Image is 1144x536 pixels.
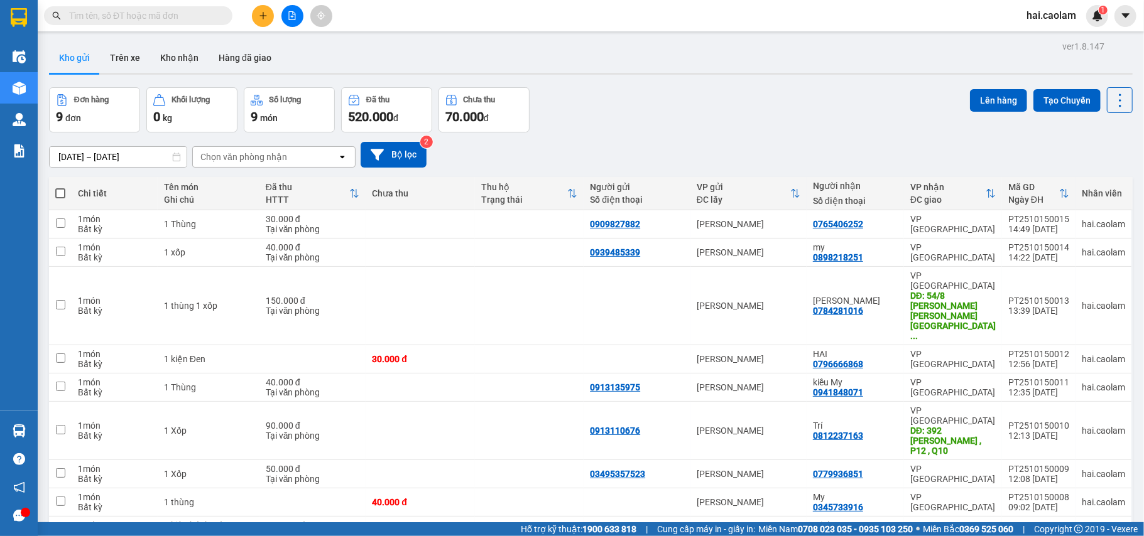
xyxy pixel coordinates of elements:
div: Mã GD [1008,182,1059,192]
sup: 2 [420,136,433,148]
div: 12:35 [DATE] [1008,387,1069,397]
div: 90.000 đ [266,421,360,431]
span: Cung cấp máy in - giấy in: [657,522,755,536]
div: [PERSON_NAME] [697,247,800,257]
span: đ [393,113,398,123]
button: Đơn hàng9đơn [49,87,140,132]
span: Hỗ trợ kỹ thuật: [521,522,636,536]
div: Số điện thoại [590,195,684,205]
div: 0345733916 [813,502,863,512]
div: DĐ: 54/8 hồ ngọc lãm phường 16 quận 8 [910,291,996,341]
th: Toggle SortBy [1002,177,1076,210]
div: 0909827882 [590,219,640,229]
div: ĐC lấy [697,195,790,205]
div: Đơn hàng [74,95,109,104]
span: 1 [1101,6,1105,14]
div: Đã thu [366,95,390,104]
div: VP nhận [910,182,986,192]
span: Miền Bắc [923,522,1013,536]
button: Tạo Chuyến [1033,89,1101,112]
span: question-circle [13,453,25,465]
div: 0941848071 [813,387,863,397]
div: VP [GEOGRAPHIC_DATA] [910,242,996,262]
div: 1 món [78,214,151,224]
div: 14:49 [DATE] [1008,224,1069,234]
div: VP [GEOGRAPHIC_DATA] [910,405,996,426]
div: 14:22 [DATE] [1008,252,1069,262]
div: 120.000 đ [266,520,360,530]
div: 50.000 đ [266,464,360,474]
div: hai.caolam [1082,354,1125,364]
div: Tại văn phòng [266,431,360,441]
span: 70.000 [445,109,484,124]
div: 0796666868 [813,359,863,369]
div: DĐ: 392 Cao Thắng , P12 , Q10 [910,426,996,456]
button: Đã thu520.000đ [341,87,432,132]
button: Trên xe [100,43,150,73]
div: 1 món [78,296,151,306]
div: Tại văn phòng [266,306,360,316]
div: 0765406252 [813,219,863,229]
div: Ngày ĐH [1008,195,1059,205]
img: warehouse-icon [13,50,26,63]
div: Chưa thu [464,95,496,104]
div: VP [GEOGRAPHIC_DATA] [910,377,996,397]
strong: 0708 023 035 - 0935 103 250 [798,524,913,534]
div: 0812237163 [813,431,863,441]
div: Chọn văn phòng nhận [200,151,287,163]
span: 0 [153,109,160,124]
div: 1 món [78,421,151,431]
div: Đã thu [266,182,350,192]
div: Tên món [164,182,253,192]
img: warehouse-icon [13,113,26,126]
div: 30.000 đ [372,354,468,364]
div: Người nhận [813,181,898,191]
span: notification [13,481,25,493]
div: Tại văn phòng [266,474,360,484]
button: Lên hàng [970,89,1027,112]
div: 1 món [78,242,151,252]
div: 150.000 đ [266,296,360,306]
div: ĐC giao [910,195,986,205]
div: hai.caolam [1082,382,1125,392]
span: caret-down [1120,10,1131,21]
div: VP [GEOGRAPHIC_DATA] [910,464,996,484]
div: Chi tiết [78,188,151,198]
div: [PERSON_NAME] [697,219,800,229]
div: Tại văn phòng [266,252,360,262]
div: 1 món [78,377,151,387]
div: 1 Thùng [164,382,253,392]
span: kg [163,113,172,123]
span: đơn [65,113,81,123]
div: PT2510150012 [1008,349,1069,359]
div: 40.000 đ [266,242,360,252]
strong: 0369 525 060 [959,524,1013,534]
div: Nhân viên [1082,188,1125,198]
span: plus [259,11,268,20]
th: Toggle SortBy [259,177,366,210]
div: [PERSON_NAME] [697,497,800,507]
div: 12:56 [DATE] [1008,359,1069,369]
div: 0913110676 [590,426,640,436]
div: PT2510150009 [1008,464,1069,474]
div: Khối lượng [172,95,210,104]
span: ⚪️ [916,527,920,532]
button: Chưa thu70.000đ [439,87,530,132]
div: Bất kỳ [78,252,151,262]
button: Số lượng9món [244,87,335,132]
div: hai.caolam [1082,219,1125,229]
div: 0784281016 [813,306,863,316]
div: 0898218251 [813,252,863,262]
span: message [13,510,25,522]
span: 9 [56,109,63,124]
img: solution-icon [13,144,26,158]
input: Tìm tên, số ĐT hoặc mã đơn [69,9,217,23]
img: logo-vxr [11,8,27,27]
div: PT2510150013 [1008,296,1069,306]
strong: 1900 633 818 [582,524,636,534]
span: hai.caolam [1016,8,1086,23]
div: 1 món [78,492,151,502]
div: Bất kỳ [78,224,151,234]
div: 30.000 đ [266,214,360,224]
div: Người gửi [590,182,684,192]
